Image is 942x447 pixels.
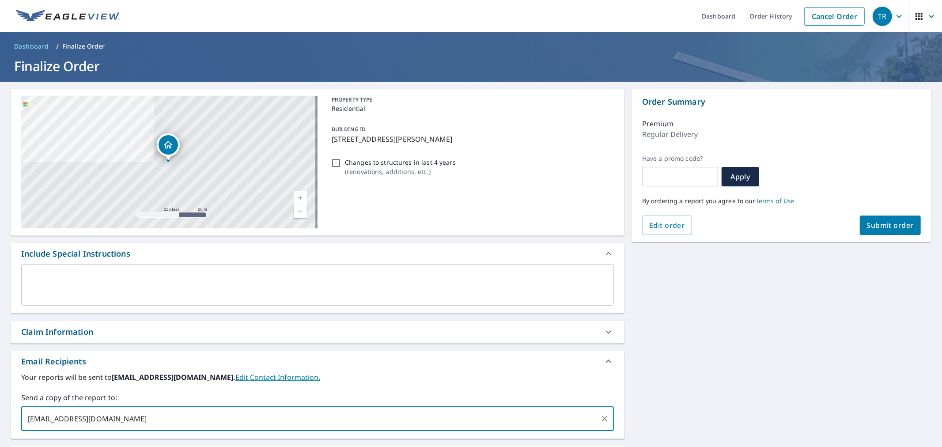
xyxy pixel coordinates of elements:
a: Dashboard [11,39,53,53]
label: Send a copy of the report to: [21,392,614,403]
span: Dashboard [14,42,49,51]
h1: Finalize Order [11,57,931,75]
p: Order Summary [642,96,921,108]
a: Current Level 17, Zoom Out [294,205,307,218]
p: Finalize Order [62,42,105,51]
a: EditContactInfo [235,372,320,382]
div: Include Special Instructions [21,248,130,260]
div: TR [873,7,892,26]
label: Have a promo code? [642,155,718,163]
span: Apply [729,172,752,182]
p: [STREET_ADDRESS][PERSON_NAME] [332,134,610,144]
img: EV Logo [16,10,120,23]
a: Terms of Use [756,197,795,205]
li: / [56,41,59,52]
p: Premium [642,118,673,129]
span: Edit order [649,220,685,230]
button: Submit order [860,216,921,235]
div: Include Special Instructions [11,243,624,264]
p: ( renovations, additions, etc. ) [345,167,456,176]
p: Changes to structures in last 4 years [345,158,456,167]
p: By ordering a report you agree to our [642,197,921,205]
button: Apply [722,167,759,186]
label: Your reports will be sent to [21,372,614,383]
button: Edit order [642,216,692,235]
a: Current Level 17, Zoom In [294,191,307,205]
p: BUILDING ID [332,125,366,133]
p: PROPERTY TYPE [332,96,610,104]
p: Regular Delivery [642,129,698,140]
div: Claim Information [21,326,93,338]
nav: breadcrumb [11,39,931,53]
div: Email Recipients [11,351,624,372]
b: [EMAIL_ADDRESS][DOMAIN_NAME]. [112,372,235,382]
p: Residential [332,104,610,113]
div: Claim Information [11,321,624,343]
div: Email Recipients [21,356,86,367]
div: Dropped pin, building 1, Residential property, 2331 W Crockett St Seattle, WA 98199 [157,133,180,161]
button: Clear [598,413,611,425]
span: Submit order [867,220,914,230]
a: Cancel Order [804,7,865,26]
